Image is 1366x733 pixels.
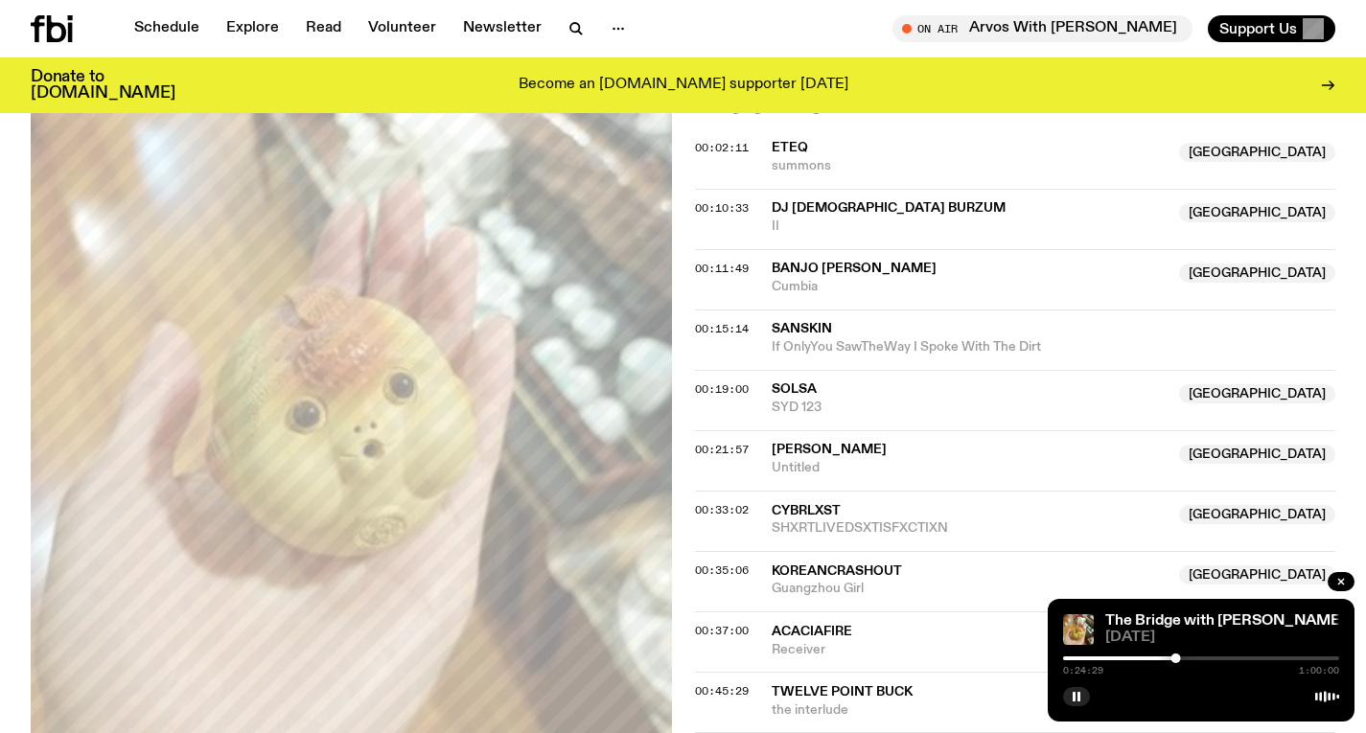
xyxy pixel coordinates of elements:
[1063,666,1103,676] span: 0:24:29
[1299,666,1339,676] span: 1:00:00
[695,686,749,697] button: 00:45:29
[772,564,902,578] span: koreancrashout
[772,701,1169,720] span: the interlude
[772,580,1169,598] span: Guangzhou Girl
[695,502,749,517] span: 00:33:02
[1179,445,1335,464] span: [GEOGRAPHIC_DATA]
[1179,143,1335,162] span: [GEOGRAPHIC_DATA]
[695,321,749,336] span: 00:15:14
[772,262,937,275] span: Banjo [PERSON_NAME]
[695,562,749,578] span: 00:35:06
[695,85,1336,120] h2: Tracklist
[215,15,290,42] a: Explore
[772,278,1169,296] span: Cumbia
[695,445,749,455] button: 00:21:57
[1179,203,1335,222] span: [GEOGRAPHIC_DATA]
[695,623,749,638] span: 00:37:00
[695,143,749,153] button: 00:02:11
[1219,20,1297,37] span: Support Us
[695,200,749,216] span: 00:10:33
[695,505,749,515] button: 00:33:02
[1105,630,1339,645] span: [DATE]
[772,141,808,154] span: eteq
[695,140,749,155] span: 00:02:11
[1179,384,1335,403] span: [GEOGRAPHIC_DATA]
[772,382,817,396] span: SOLSA
[451,15,553,42] a: Newsletter
[519,77,848,94] p: Become an [DOMAIN_NAME] supporter [DATE]
[294,15,353,42] a: Read
[31,69,175,102] h3: Donate to [DOMAIN_NAME]
[772,157,1169,175] span: summons
[1179,565,1335,584] span: [GEOGRAPHIC_DATA]
[772,504,841,517] span: Cybrlxst
[695,381,749,397] span: 00:19:00
[772,519,1169,538] span: SHXRTLIVEDSXTISFXCTIXN
[772,625,852,638] span: Acaciafire
[772,459,1169,477] span: Untitled
[772,399,1169,417] span: SYD 123
[1179,263,1335,283] span: [GEOGRAPHIC_DATA]
[772,322,832,335] span: sanskin
[772,685,913,699] span: Twelve Point Buck
[1179,505,1335,524] span: [GEOGRAPHIC_DATA]
[695,261,749,276] span: 00:11:49
[695,565,749,576] button: 00:35:06
[695,442,749,457] span: 00:21:57
[892,15,1192,42] button: On AirArvos With [PERSON_NAME]
[1208,15,1335,42] button: Support Us
[695,384,749,395] button: 00:19:00
[772,201,1006,215] span: DJ [DEMOGRAPHIC_DATA] Burzum
[772,443,887,456] span: [PERSON_NAME]
[1063,614,1094,645] img: a ceramic puffy fish tea pet in the palms of a hand
[1105,613,1345,629] a: The Bridge with [PERSON_NAME]
[772,338,1336,356] span: If OnlyYou SawTheWay I Spoke With The Dirt
[772,641,1169,659] span: Receiver
[695,263,749,274] button: 00:11:49
[123,15,211,42] a: Schedule
[695,203,749,214] button: 00:10:33
[772,218,1169,236] span: II
[695,626,749,636] button: 00:37:00
[357,15,448,42] a: Volunteer
[695,683,749,699] span: 00:45:29
[695,324,749,334] button: 00:15:14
